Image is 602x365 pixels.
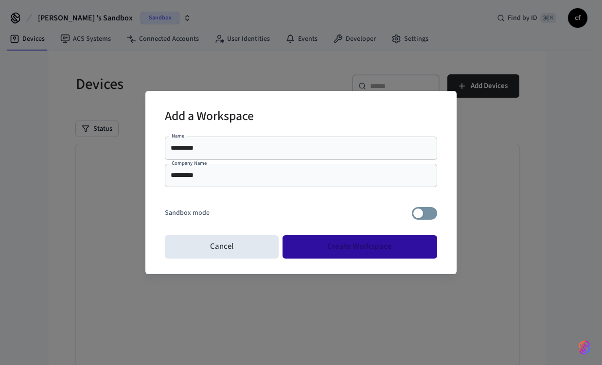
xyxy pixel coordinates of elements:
img: SeamLogoGradient.69752ec5.svg [579,340,590,355]
button: Cancel [165,235,279,259]
label: Name [172,132,184,139]
h2: Add a Workspace [165,103,254,132]
label: Company Name [172,159,207,167]
p: Sandbox mode [165,208,210,218]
